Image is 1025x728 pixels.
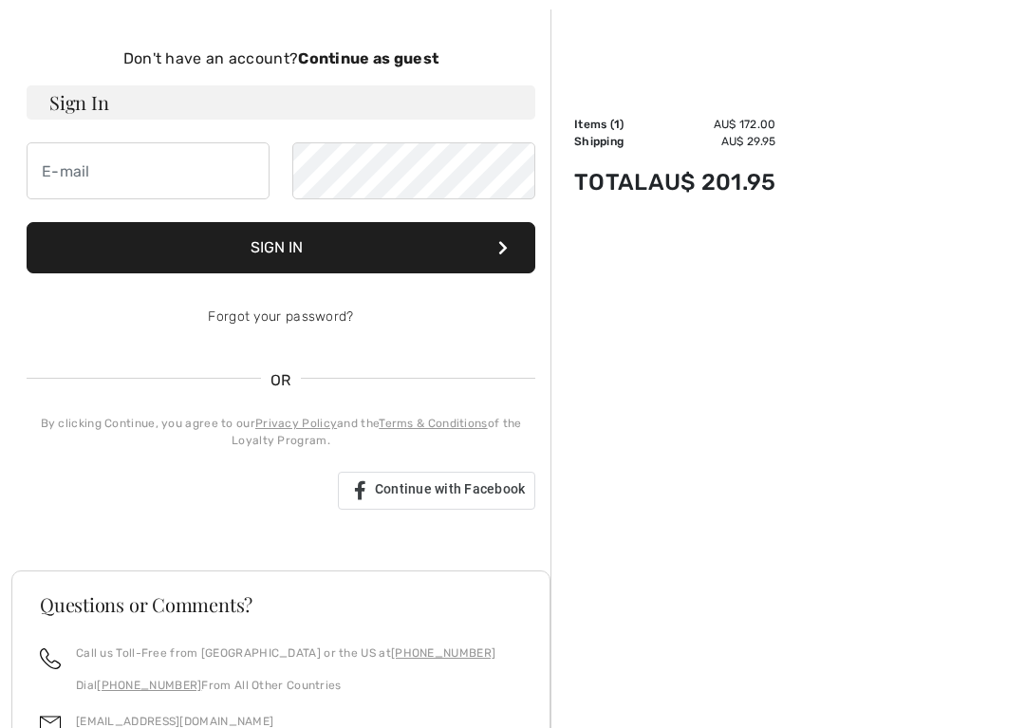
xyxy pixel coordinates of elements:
a: Continue with Facebook [338,472,535,510]
td: Items ( ) [574,116,648,133]
a: Terms & Conditions [379,417,487,430]
h3: Sign In [27,85,535,120]
h3: Questions or Comments? [40,595,522,614]
iframe: Sign in with Google Button [17,470,325,512]
button: Sign In [27,222,535,273]
a: [PHONE_NUMBER] [97,679,201,692]
td: Shipping [574,133,648,150]
p: Call us Toll-Free from [GEOGRAPHIC_DATA] or the US at [76,644,495,662]
img: call [40,648,61,669]
td: Total [574,150,648,215]
a: [EMAIL_ADDRESS][DOMAIN_NAME] [76,715,273,728]
td: AU$ 29.95 [648,133,776,150]
div: Sign in with Google. Opens in new tab [27,470,315,512]
span: 1 [614,118,620,131]
input: E-mail [27,142,270,199]
a: Privacy Policy [255,417,337,430]
td: AU$ 201.95 [648,150,776,215]
td: AU$ 172.00 [648,116,776,133]
a: [PHONE_NUMBER] [391,646,495,660]
div: By clicking Continue, you agree to our and the of the Loyalty Program. [27,415,535,449]
a: Forgot your password? [208,308,353,325]
strong: Continue as guest [298,49,438,67]
p: Dial From All Other Countries [76,677,495,694]
span: Continue with Facebook [375,481,526,496]
div: Don't have an account? [27,47,535,70]
span: OR [261,369,301,392]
